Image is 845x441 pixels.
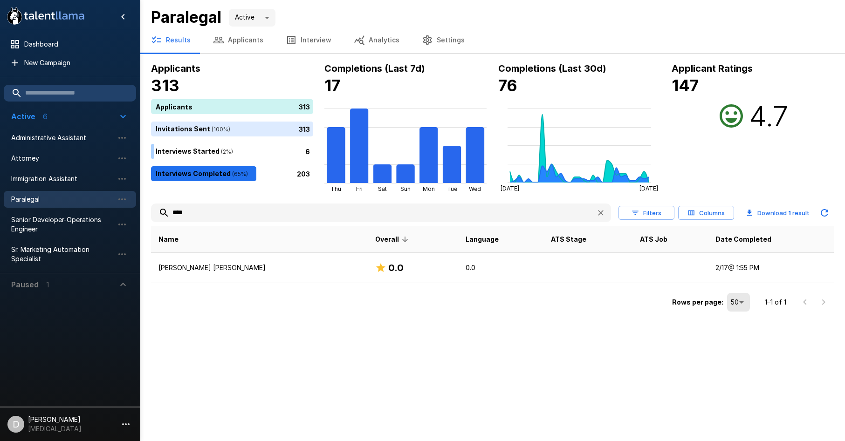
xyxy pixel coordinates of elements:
[466,263,536,272] p: 0.0
[672,76,699,95] b: 147
[815,204,834,222] button: Updated Today - 10:32 AM
[498,76,517,95] b: 76
[229,9,275,27] div: Active
[715,234,771,245] span: Date Completed
[469,185,481,192] tspan: Wed
[501,185,519,192] tspan: [DATE]
[708,253,834,283] td: 2/17 @ 1:55 PM
[640,234,667,245] span: ATS Job
[151,7,221,27] b: Paralegal
[551,234,586,245] span: ATS Stage
[356,185,363,192] tspan: Fri
[727,293,750,312] div: 50
[423,185,435,192] tspan: Mon
[447,185,457,192] tspan: Tue
[678,206,734,220] button: Columns
[305,146,310,156] p: 6
[639,185,658,192] tspan: [DATE]
[672,63,753,74] b: Applicant Ratings
[672,298,723,307] p: Rows per page:
[140,27,202,53] button: Results
[749,99,788,133] h2: 4.7
[202,27,275,53] button: Applicants
[411,27,476,53] button: Settings
[618,206,674,220] button: Filters
[324,63,425,74] b: Completions (Last 7d)
[324,76,340,95] b: 17
[158,234,179,245] span: Name
[297,169,310,178] p: 203
[466,234,499,245] span: Language
[378,185,387,192] tspan: Sat
[299,102,310,111] p: 313
[275,27,343,53] button: Interview
[151,76,179,95] b: 313
[742,204,813,222] button: Download 1 result
[498,63,606,74] b: Completions (Last 30d)
[388,260,404,275] h6: 0.0
[765,298,786,307] p: 1–1 of 1
[788,209,791,217] b: 1
[375,234,411,245] span: Overall
[343,27,411,53] button: Analytics
[400,185,411,192] tspan: Sun
[158,263,360,272] p: [PERSON_NAME] [PERSON_NAME]
[331,185,342,192] tspan: Thu
[299,124,310,134] p: 313
[151,63,200,74] b: Applicants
